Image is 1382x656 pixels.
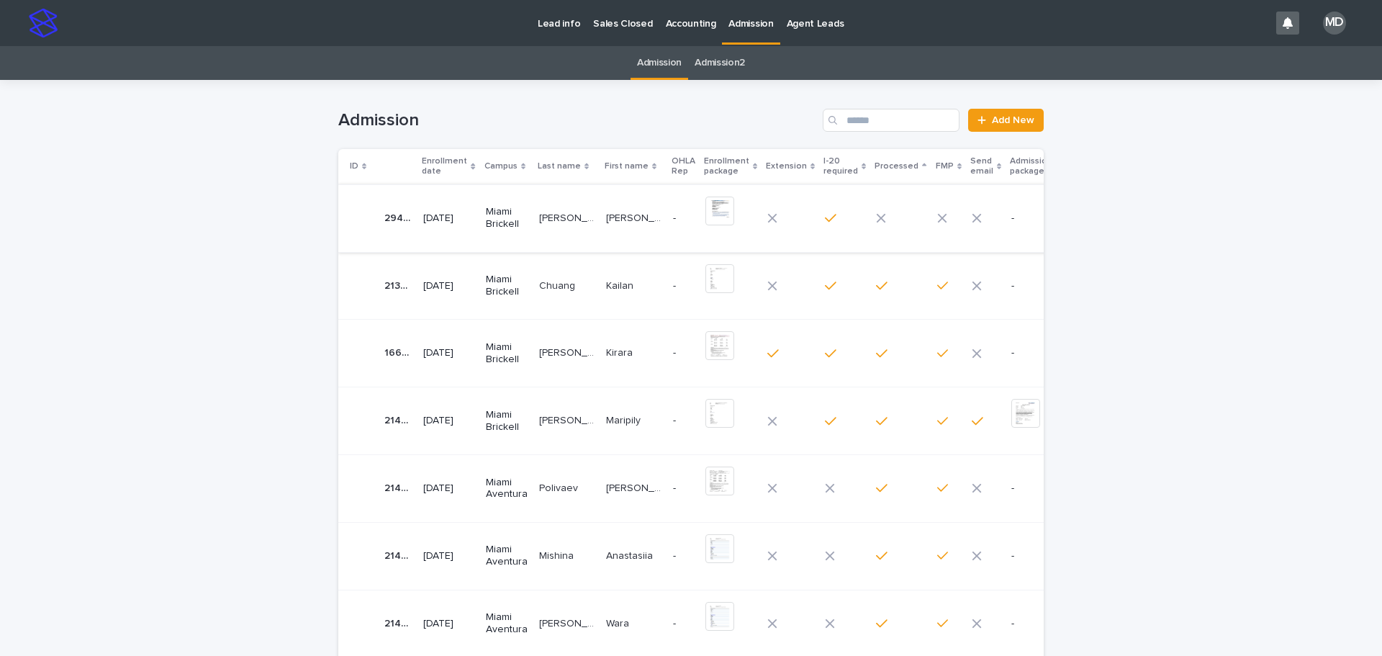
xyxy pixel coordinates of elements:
p: 29465 [384,210,415,225]
a: Admission2 [695,46,745,80]
p: - [673,212,694,225]
p: Anastasiia [606,547,656,562]
p: 21485 [384,615,415,630]
a: Add New [968,109,1044,132]
p: Extension [766,158,807,174]
p: Polivaev [539,480,581,495]
p: Miami Brickell [486,206,528,230]
p: [DATE] [423,550,474,562]
input: Search [823,109,959,132]
tr: 2946529465 [DATE]Miami Brickell[PERSON_NAME] [PERSON_NAME][PERSON_NAME] [PERSON_NAME] [PERSON_NAM... [338,184,1083,252]
p: Miami Aventura [486,477,528,501]
p: [PERSON_NAME] [606,210,664,225]
p: - [1011,482,1060,495]
tr: 2143221432 [DATE]Miami Brickell[PERSON_NAME][PERSON_NAME] MaripilyMaripily - [338,387,1083,455]
tr: 2146521465 [DATE]Miami AventuraPolivaevPolivaev [PERSON_NAME][PERSON_NAME] -- [338,454,1083,522]
p: I-20 required [823,153,858,180]
p: [DATE] [423,482,474,495]
p: Enrollment package [704,153,749,180]
p: 21482 [384,547,415,562]
p: FMP [936,158,954,174]
p: [PERSON_NAME] [539,344,597,359]
h1: Admission [338,110,817,131]
p: Admission package [1010,153,1052,180]
tr: 1661416614 [DATE]Miami Brickell[PERSON_NAME][PERSON_NAME] KiraraKirara -- [338,320,1083,387]
p: Mishina [539,547,577,562]
p: - [1011,550,1060,562]
p: - [673,482,694,495]
p: - [1011,280,1060,292]
p: First name [605,158,649,174]
p: 16614 [384,344,415,359]
p: Miami Brickell [486,274,528,298]
p: - [673,347,694,359]
p: Campus [484,158,518,174]
p: Kailan [606,277,636,292]
p: [DATE] [423,415,474,427]
p: - [673,280,694,292]
p: [DATE] [423,347,474,359]
p: Miami Brickell [486,341,528,366]
a: Admission [637,46,682,80]
tr: 2148221482 [DATE]Miami AventuraMishinaMishina AnastasiiaAnastasiia -- [338,522,1083,590]
p: Send email [970,153,993,180]
div: MD [1323,12,1346,35]
p: [DATE] [423,618,474,630]
p: Cruz Concepcion [539,412,597,427]
p: [DATE] [423,280,474,292]
p: [PERSON_NAME] [606,480,664,495]
p: - [1011,618,1060,630]
tr: 2134521345 [DATE]Miami BrickellChuangChuang KailanKailan -- [338,252,1083,320]
p: Quenta Quispe [539,615,597,630]
p: Processed [875,158,918,174]
p: 21465 [384,480,415,495]
p: - [673,618,694,630]
p: - [1011,347,1060,359]
span: Add New [992,115,1034,125]
p: Maripily [606,412,643,427]
img: stacker-logo-s-only.png [29,9,58,37]
p: Kirara [606,344,636,359]
p: 21345 [384,277,415,292]
p: Last name [538,158,581,174]
p: OHLA Rep [672,153,695,180]
p: - [673,415,694,427]
p: Chuang [539,277,578,292]
p: [DATE] [423,212,474,225]
p: ID [350,158,358,174]
p: Miami Brickell [486,409,528,433]
p: Miami Aventura [486,544,528,568]
p: - [1011,212,1060,225]
p: Miami Aventura [486,611,528,636]
p: Wara [606,615,632,630]
p: Guevara Oquendo [539,210,597,225]
p: 21432 [384,412,415,427]
p: - [673,550,694,562]
p: Enrollment date [422,153,467,180]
